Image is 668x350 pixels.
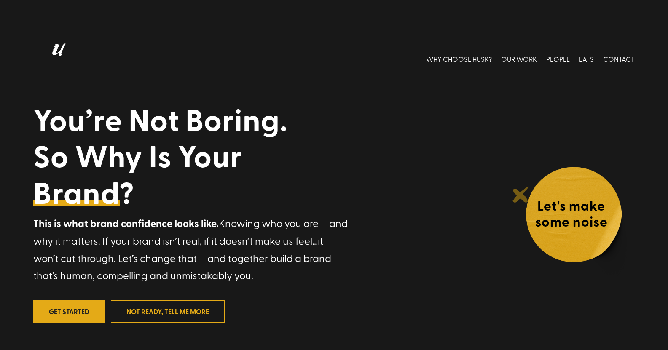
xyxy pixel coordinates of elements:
a: WHY CHOOSE HUSK? [426,40,492,77]
a: CONTACT [603,40,635,77]
a: EATS [579,40,594,77]
h1: You’re Not Boring. So Why Is Your ? [33,101,381,214]
h4: Let's make some noise [525,197,618,234]
strong: This is what brand confidence looks like. [33,216,219,230]
a: Get Started [33,300,105,323]
a: PEOPLE [546,40,570,77]
p: Knowing who you are – and why it matters. If your brand isn’t real, if it doesn’t make us feel…it... [33,214,349,283]
a: Brand [33,174,120,210]
a: OUR WORK [501,40,537,77]
img: Husk logo [33,40,80,77]
a: not ready, tell me more [111,300,225,323]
